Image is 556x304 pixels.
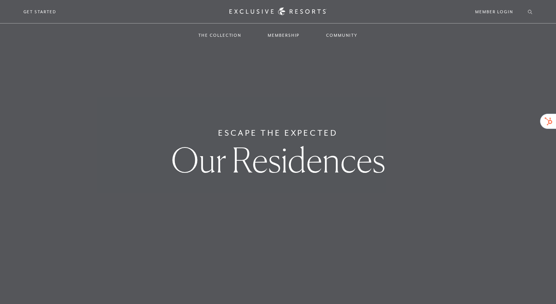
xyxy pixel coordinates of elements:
h1: Our Residences [171,143,385,177]
a: Community [319,24,365,46]
a: The Collection [191,24,249,46]
a: Get Started [24,8,57,15]
a: Member Login [475,8,513,15]
a: Membership [260,24,307,46]
h6: Escape The Expected [218,127,338,139]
